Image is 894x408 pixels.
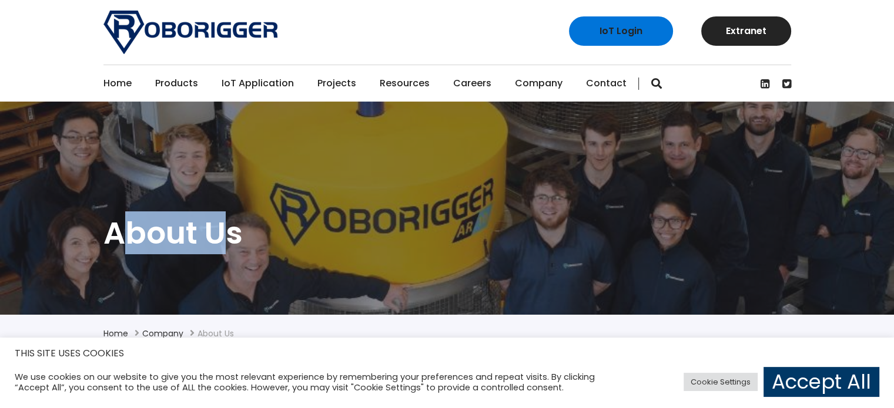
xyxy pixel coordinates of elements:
a: Resources [380,65,430,102]
a: IoT Application [222,65,294,102]
a: IoT Login [569,16,673,46]
a: Products [155,65,198,102]
a: Extranet [701,16,791,46]
a: Accept All [764,367,879,397]
a: Home [103,328,128,339]
a: Home [103,65,132,102]
a: Careers [453,65,491,102]
img: Roborigger [103,11,277,54]
div: We use cookies on our website to give you the most relevant experience by remembering your prefer... [15,372,620,393]
a: Company [515,65,562,102]
a: Cookie Settings [684,373,758,391]
a: Contact [586,65,627,102]
li: About Us [197,326,234,340]
h5: THIS SITE USES COOKIES [15,346,879,361]
h1: About Us [103,213,791,253]
a: Projects [317,65,356,102]
a: Company [142,328,183,339]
